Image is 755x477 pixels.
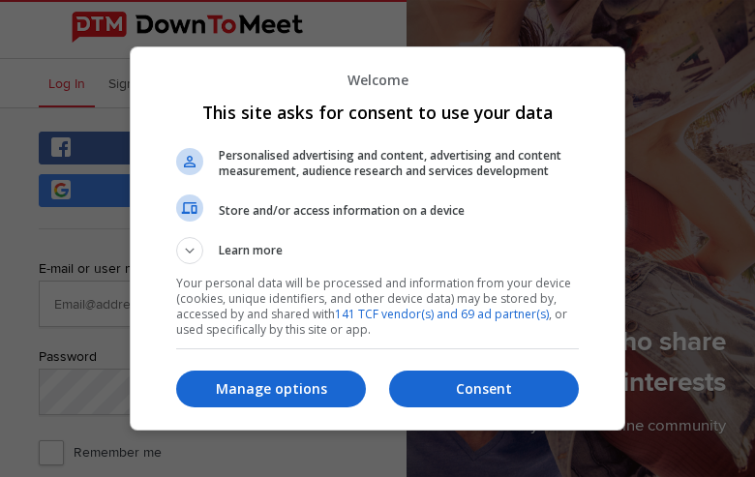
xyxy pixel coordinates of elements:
[176,379,366,399] p: Manage options
[219,242,283,264] span: Learn more
[389,379,579,399] p: Consent
[335,306,549,322] a: 141 TCF vendor(s) and 69 ad partner(s)
[176,71,579,89] p: Welcome
[219,148,579,179] span: Personalised advertising and content, advertising and content measurement, audience research and ...
[176,237,579,264] button: Learn more
[176,101,579,124] h1: This site asks for consent to use your data
[130,46,625,430] div: This site asks for consent to use your data
[389,371,579,407] button: Consent
[176,371,366,407] button: Manage options
[176,276,579,338] p: Your personal data will be processed and information from your device (cookies, unique identifier...
[219,203,579,219] span: Store and/or access information on a device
